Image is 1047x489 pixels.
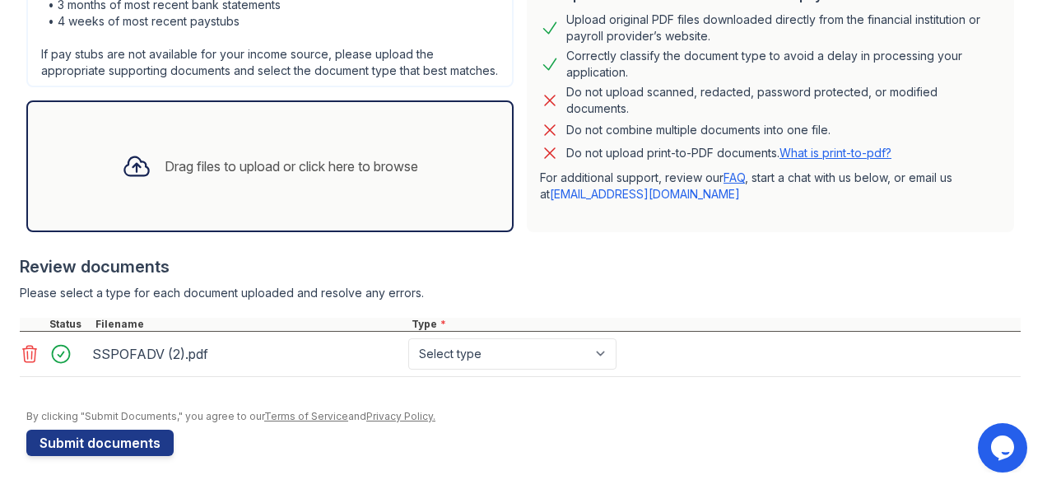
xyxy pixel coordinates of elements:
[26,430,174,456] button: Submit documents
[724,170,745,184] a: FAQ
[264,410,348,422] a: Terms of Service
[566,120,831,140] div: Do not combine multiple documents into one file.
[566,12,1001,44] div: Upload original PDF files downloaded directly from the financial institution or payroll provider’...
[20,255,1021,278] div: Review documents
[26,410,1021,423] div: By clicking "Submit Documents," you agree to our and
[92,341,402,367] div: SSPOFADV (2).pdf
[366,410,435,422] a: Privacy Policy.
[550,187,740,201] a: [EMAIL_ADDRESS][DOMAIN_NAME]
[566,84,1001,117] div: Do not upload scanned, redacted, password protected, or modified documents.
[566,48,1001,81] div: Correctly classify the document type to avoid a delay in processing your application.
[20,285,1021,301] div: Please select a type for each document uploaded and resolve any errors.
[408,318,1021,331] div: Type
[779,146,891,160] a: What is print-to-pdf?
[46,318,92,331] div: Status
[92,318,408,331] div: Filename
[540,170,1001,203] p: For additional support, review our , start a chat with us below, or email us at
[566,145,891,161] p: Do not upload print-to-PDF documents.
[978,423,1031,473] iframe: chat widget
[165,156,418,176] div: Drag files to upload or click here to browse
